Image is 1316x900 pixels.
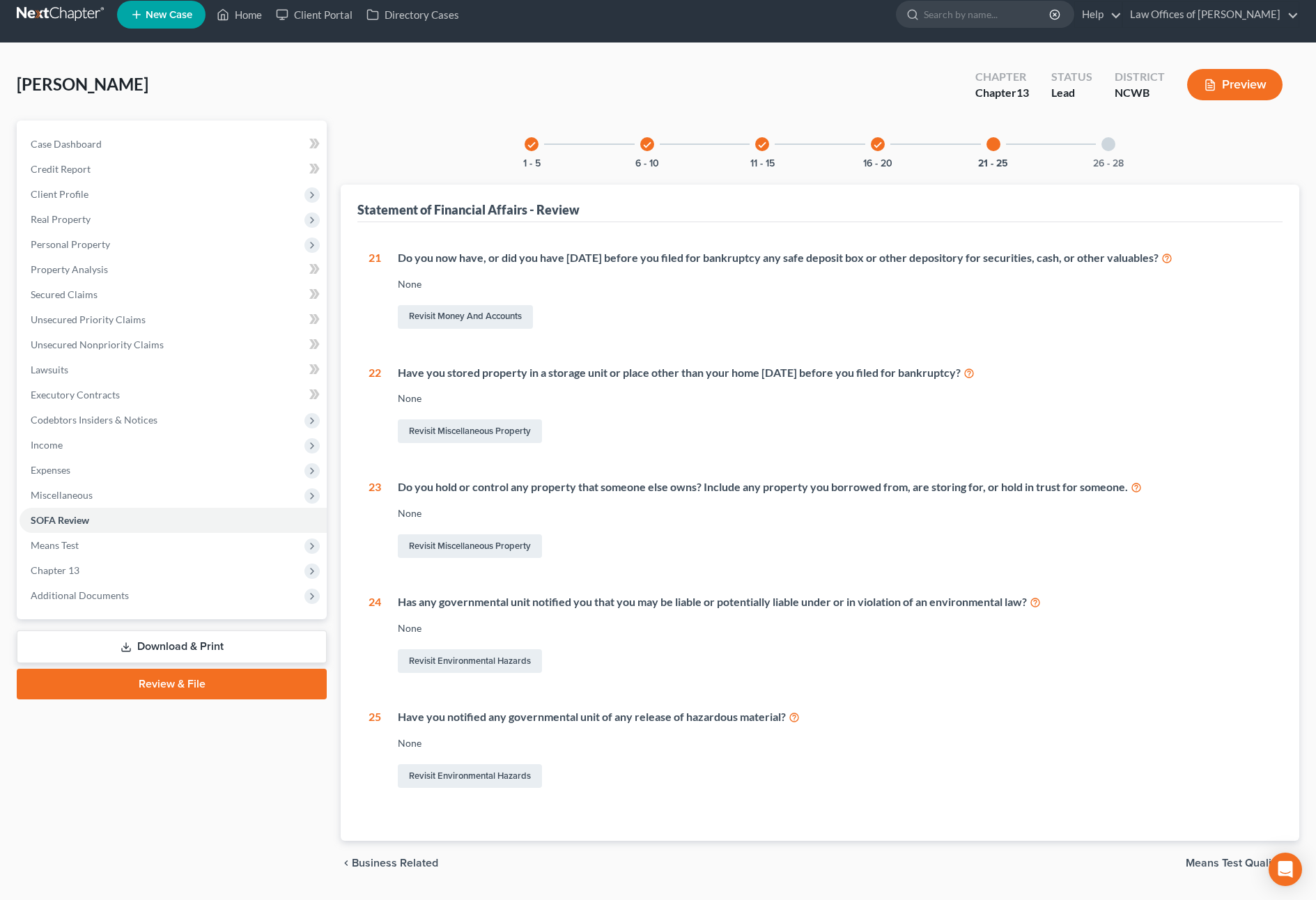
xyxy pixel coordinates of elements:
span: Lawsuits [31,364,68,375]
a: Law Offices of [PERSON_NAME] [1123,2,1299,27]
div: Do you hold or control any property that someone else owns? Include any property you borrowed fro... [398,479,1271,495]
a: Help [1075,2,1122,27]
div: None [398,736,1271,750]
a: Client Portal [269,2,359,27]
button: Means Test Qualifier chevron_right [1186,858,1299,869]
i: check [873,140,883,150]
div: Status [1051,69,1092,85]
div: None [398,391,1271,405]
span: Codebtors Insiders & Notices [31,414,157,426]
i: check [642,140,652,150]
a: Property Analysis [20,257,327,282]
button: 21 - 25 [978,159,1008,169]
div: 21 [369,250,381,332]
span: [PERSON_NAME] [17,74,148,94]
span: Income [31,439,63,451]
a: Directory Cases [359,2,466,27]
input: Search by name... [924,1,1051,27]
div: 25 [369,709,381,791]
div: 23 [369,479,381,561]
div: Has any governmental unit notified you that you may be liable or potentially liable under or in v... [398,594,1271,610]
i: chevron_left [341,858,352,869]
div: Have you stored property in a storage unit or place other than your home [DATE] before you filed ... [398,365,1271,381]
div: Lead [1051,85,1092,101]
a: Revisit Environmental Hazards [398,649,542,673]
button: 26 - 28 [1093,159,1124,169]
span: Expenses [31,464,70,476]
a: Unsecured Nonpriority Claims [20,332,327,357]
div: None [398,621,1271,635]
div: NCWB [1115,85,1165,101]
span: Miscellaneous [31,489,93,501]
span: Client Profile [31,188,88,200]
a: Revisit Environmental Hazards [398,764,542,788]
button: 6 - 10 [635,159,659,169]
span: Credit Report [31,163,91,175]
a: Lawsuits [20,357,327,382]
span: Property Analysis [31,263,108,275]
span: Real Property [31,213,91,225]
span: Secured Claims [31,288,98,300]
a: Unsecured Priority Claims [20,307,327,332]
span: Executory Contracts [31,389,120,401]
span: Additional Documents [31,589,129,601]
a: SOFA Review [20,508,327,533]
div: Statement of Financial Affairs - Review [357,201,580,218]
span: Means Test [31,539,79,551]
button: 16 - 20 [863,159,892,169]
div: Chapter [975,85,1029,101]
a: Home [210,2,269,27]
span: SOFA Review [31,514,89,526]
div: None [398,277,1271,291]
div: Have you notified any governmental unit of any release of hazardous material? [398,709,1271,725]
a: Review & File [17,669,327,699]
button: 1 - 5 [523,159,541,169]
a: Download & Print [17,630,327,663]
a: Secured Claims [20,282,327,307]
span: Personal Property [31,238,110,250]
i: check [757,140,767,150]
div: 22 [369,365,381,447]
a: Executory Contracts [20,382,327,408]
button: chevron_left Business Related [341,858,438,869]
button: Preview [1187,69,1283,100]
span: Case Dashboard [31,138,102,150]
span: Chapter 13 [31,564,79,576]
div: District [1115,69,1165,85]
div: Chapter [975,69,1029,85]
span: Unsecured Priority Claims [31,313,146,325]
div: None [398,506,1271,520]
span: New Case [146,10,192,20]
div: Open Intercom Messenger [1269,853,1302,886]
a: Revisit Money and Accounts [398,305,533,329]
a: Revisit Miscellaneous Property [398,534,542,558]
a: Revisit Miscellaneous Property [398,419,542,443]
span: 13 [1016,86,1029,99]
div: 24 [369,594,381,676]
a: Case Dashboard [20,132,327,157]
button: 11 - 15 [750,159,775,169]
a: Credit Report [20,157,327,182]
span: Means Test Qualifier [1186,858,1288,869]
div: Do you now have, or did you have [DATE] before you filed for bankruptcy any safe deposit box or o... [398,250,1271,266]
i: check [527,140,536,150]
span: Unsecured Nonpriority Claims [31,339,164,350]
span: Business Related [352,858,438,869]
